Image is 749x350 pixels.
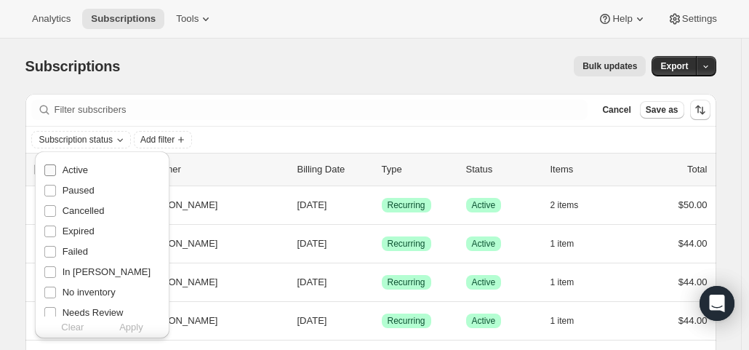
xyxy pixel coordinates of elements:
[550,199,579,211] span: 2 items
[646,104,678,116] span: Save as
[687,162,707,177] p: Total
[678,199,708,210] span: $50.00
[596,101,636,119] button: Cancel
[55,100,588,120] input: Filter subscribers
[32,13,71,25] span: Analytics
[140,236,218,251] span: [PERSON_NAME]
[63,205,105,216] span: Cancelled
[550,234,590,254] button: 1 item
[550,315,574,327] span: 1 item
[63,266,151,277] span: In [PERSON_NAME]
[63,226,95,236] span: Expired
[63,164,88,175] span: Active
[550,277,574,288] span: 1 item
[56,162,708,177] div: IDCustomerBilling DateTypeStatusItemsTotal
[140,198,218,212] span: [PERSON_NAME]
[582,60,637,72] span: Bulk updates
[652,56,697,76] button: Export
[134,131,192,148] button: Add filter
[388,238,425,250] span: Recurring
[472,277,496,288] span: Active
[574,56,646,76] button: Bulk updates
[589,9,655,29] button: Help
[550,238,574,250] span: 1 item
[56,195,708,215] div: 79353839984[PERSON_NAME][DATE]SuccessRecurringSuccessActive2 items$50.00
[63,185,95,196] span: Paused
[297,238,327,249] span: [DATE]
[550,195,595,215] button: 2 items
[297,162,370,177] p: Billing Date
[550,272,590,293] button: 1 item
[472,199,496,211] span: Active
[640,101,684,119] button: Save as
[140,162,286,177] p: Customer
[660,60,688,72] span: Export
[167,9,222,29] button: Tools
[63,287,116,298] span: No inventory
[32,132,130,148] button: Subscription status
[690,100,710,120] button: Sort the results
[56,311,708,331] div: 79348728176[PERSON_NAME][DATE]SuccessRecurringSuccessActive1 item$44.00
[140,134,175,146] span: Add filter
[602,104,630,116] span: Cancel
[682,13,717,25] span: Settings
[678,238,708,249] span: $44.00
[382,162,454,177] div: Type
[82,9,164,29] button: Subscriptions
[550,311,590,331] button: 1 item
[56,234,708,254] div: 79276245360[PERSON_NAME][DATE]SuccessRecurringSuccessActive1 item$44.00
[297,199,327,210] span: [DATE]
[700,286,734,321] div: Open Intercom Messenger
[388,277,425,288] span: Recurring
[472,238,496,250] span: Active
[132,232,277,255] button: [PERSON_NAME]
[678,277,708,287] span: $44.00
[39,134,113,146] span: Subscription status
[91,13,156,25] span: Subscriptions
[56,272,708,293] div: 79332147568[PERSON_NAME][DATE]SuccessRecurringSuccessActive1 item$44.00
[678,315,708,326] span: $44.00
[63,246,88,257] span: Failed
[297,315,327,326] span: [DATE]
[388,199,425,211] span: Recurring
[25,58,121,74] span: Subscriptions
[140,275,218,290] span: [PERSON_NAME]
[466,162,539,177] p: Status
[388,315,425,327] span: Recurring
[550,162,623,177] div: Items
[132,194,277,217] button: [PERSON_NAME]
[140,314,218,328] span: [PERSON_NAME]
[176,13,199,25] span: Tools
[297,277,327,287] span: [DATE]
[472,315,496,327] span: Active
[132,309,277,333] button: [PERSON_NAME]
[659,9,726,29] button: Settings
[63,307,124,318] span: Needs Review
[612,13,632,25] span: Help
[23,9,79,29] button: Analytics
[132,271,277,294] button: [PERSON_NAME]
